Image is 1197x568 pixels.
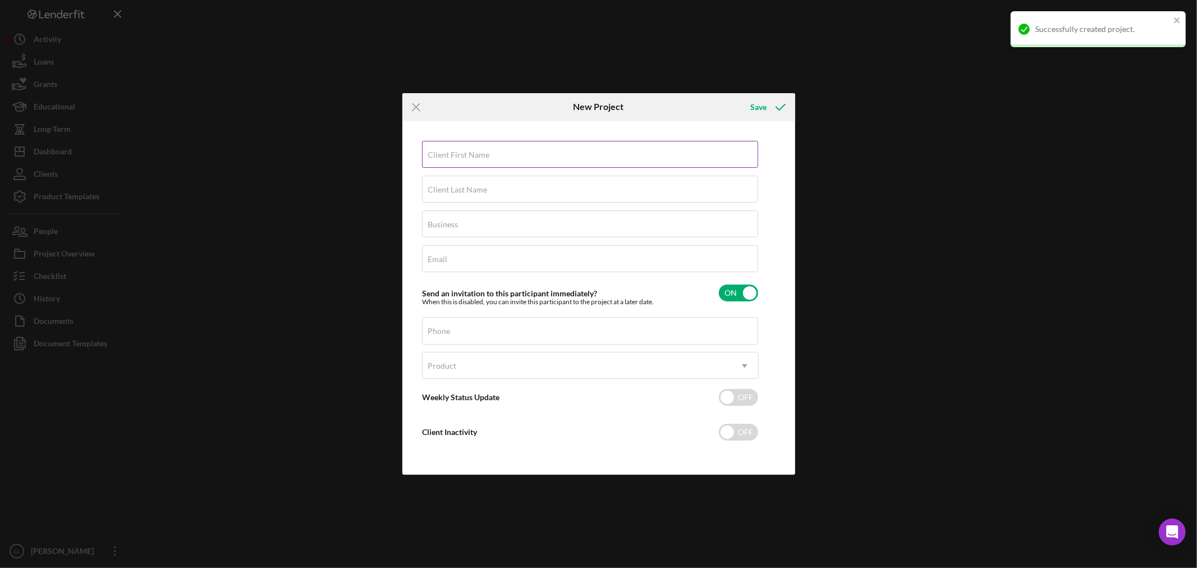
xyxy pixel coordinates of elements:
div: When this is disabled, you can invite this participant to the project at a later date. [423,298,654,306]
h6: New Project [573,102,623,112]
label: Client Last Name [428,185,488,194]
label: Client First Name [428,150,490,159]
button: close [1173,16,1181,26]
label: Client Inactivity [423,427,478,437]
label: Email [428,255,448,264]
div: Successfully created project. [1035,25,1170,34]
label: Business [428,220,458,229]
div: Open Intercom Messenger [1159,519,1186,546]
label: Send an invitation to this participant immediately? [423,288,598,298]
div: Product [428,361,457,370]
label: Phone [428,327,451,336]
label: Weekly Status Update [423,392,500,402]
button: Save [739,96,795,118]
div: Save [750,96,767,118]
